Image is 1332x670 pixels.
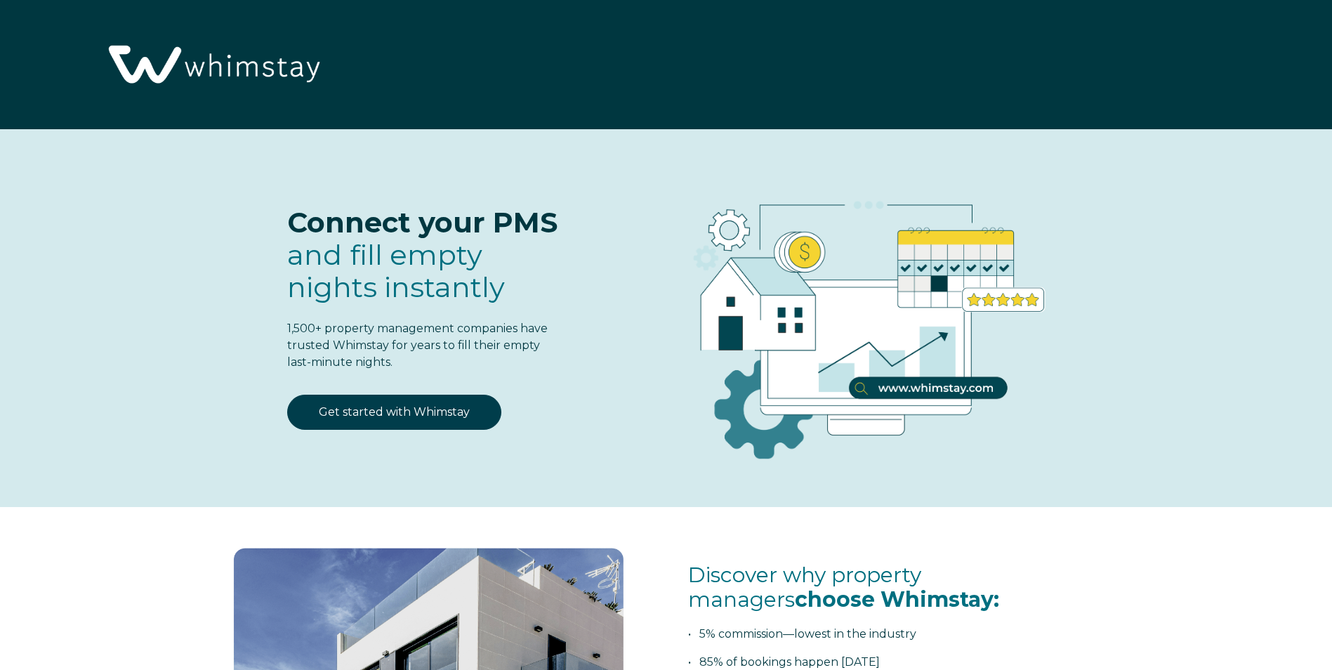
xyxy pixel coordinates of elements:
span: Connect your PMS [287,205,558,239]
span: fill empty nights instantly [287,237,505,304]
span: • 85% of bookings happen [DATE] [688,655,880,669]
img: Whimstay Logo-02 1 [98,7,327,124]
span: and [287,237,505,304]
span: choose Whimstay: [795,586,999,612]
span: 1,500+ property management companies have trusted Whimstay for years to fill their empty last-min... [287,322,548,369]
span: • 5% commission—lowest in the industry [688,627,916,641]
a: Get started with Whimstay [287,395,501,430]
img: RBO Ilustrations-03 [614,157,1108,482]
span: Discover why property managers [688,562,999,612]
